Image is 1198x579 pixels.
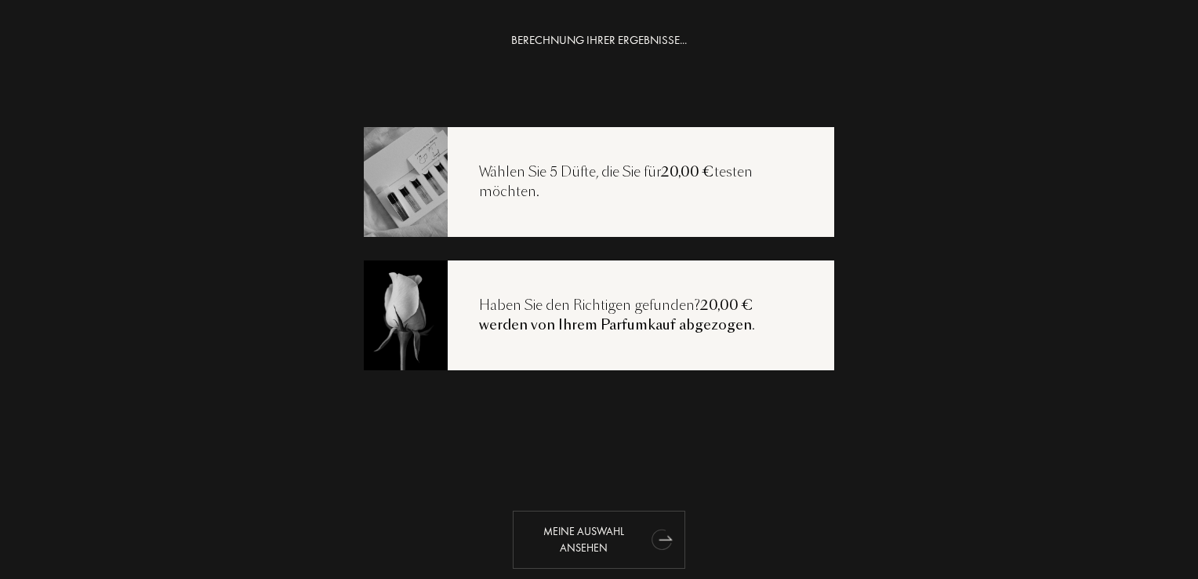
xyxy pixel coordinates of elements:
[511,31,687,49] div: BERECHNUNG IHRER ERGEBNISSE...
[448,296,834,336] div: Haben Sie den Richtigen gefunden? .
[479,296,753,335] span: 20,00 € werden von Ihrem Parfumkauf abgezogen
[363,258,448,371] img: recoload3.png
[513,511,685,569] div: Meine Auswahl ansehen
[661,162,714,181] span: 20,00 €
[363,125,448,238] img: recoload1.png
[448,162,834,202] div: Wählen Sie 5 Düfte, die Sie für testen möchten.
[647,523,678,555] div: animation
